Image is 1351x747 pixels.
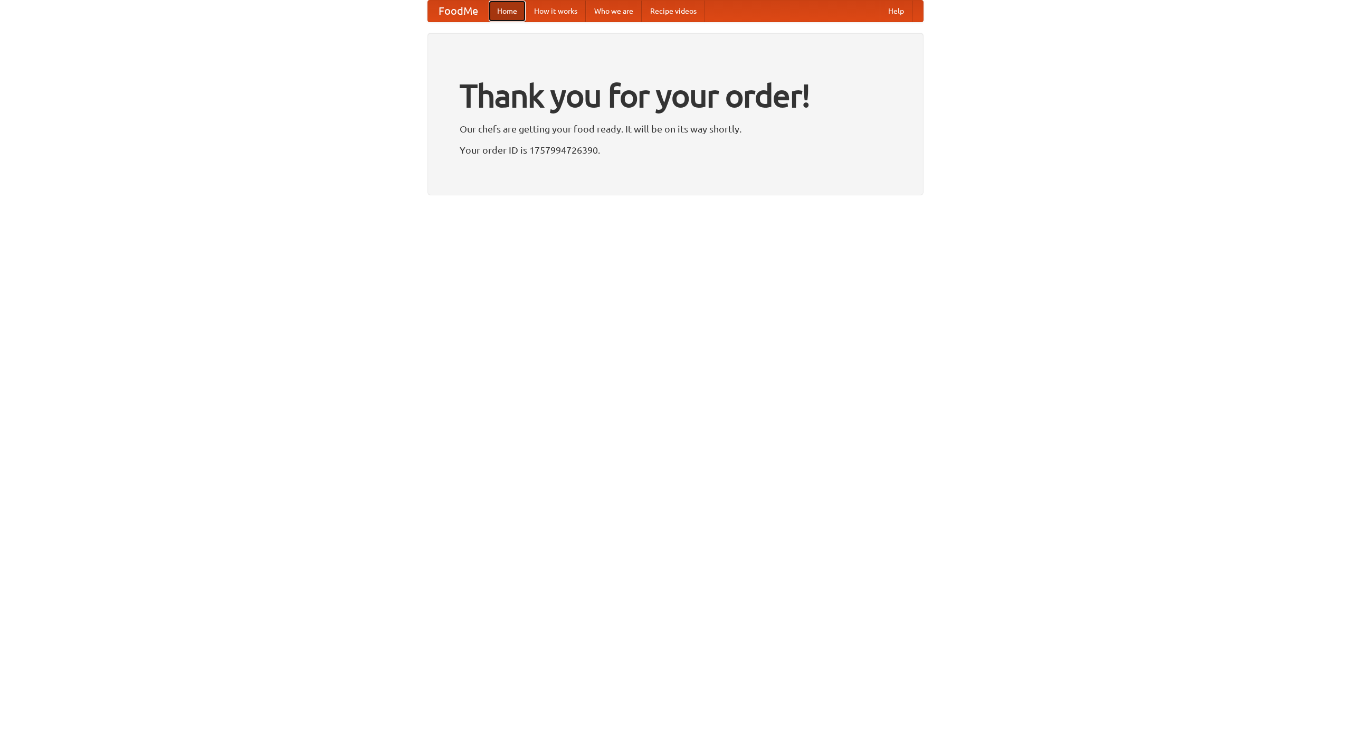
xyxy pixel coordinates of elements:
[460,70,891,121] h1: Thank you for your order!
[489,1,526,22] a: Home
[460,142,891,158] p: Your order ID is 1757994726390.
[586,1,642,22] a: Who we are
[428,1,489,22] a: FoodMe
[880,1,912,22] a: Help
[460,121,891,137] p: Our chefs are getting your food ready. It will be on its way shortly.
[642,1,705,22] a: Recipe videos
[526,1,586,22] a: How it works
